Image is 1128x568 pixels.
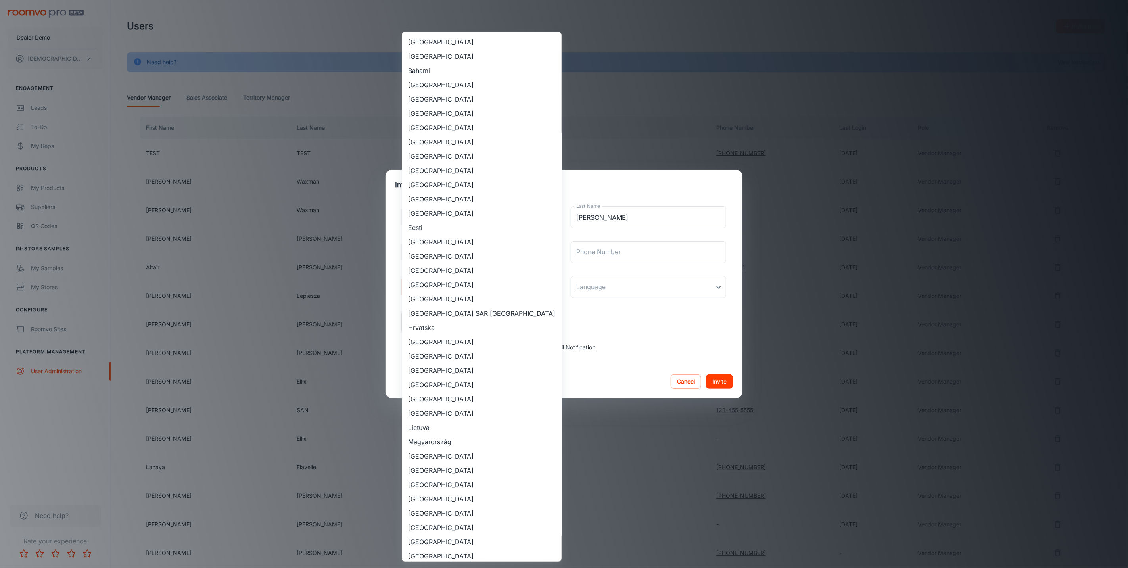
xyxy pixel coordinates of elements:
[402,549,562,563] li: [GEOGRAPHIC_DATA]
[402,92,562,106] li: [GEOGRAPHIC_DATA]
[402,163,562,178] li: [GEOGRAPHIC_DATA]
[402,278,562,292] li: [GEOGRAPHIC_DATA]
[402,149,562,163] li: [GEOGRAPHIC_DATA]
[402,392,562,406] li: [GEOGRAPHIC_DATA]
[402,435,562,449] li: Magyarország
[402,506,562,520] li: [GEOGRAPHIC_DATA]
[402,335,562,349] li: [GEOGRAPHIC_DATA]
[402,349,562,363] li: [GEOGRAPHIC_DATA]
[402,320,562,335] li: Hrvatska
[402,35,562,49] li: [GEOGRAPHIC_DATA]
[402,535,562,549] li: [GEOGRAPHIC_DATA]
[402,206,562,221] li: [GEOGRAPHIC_DATA]
[402,478,562,492] li: [GEOGRAPHIC_DATA]
[402,263,562,278] li: [GEOGRAPHIC_DATA]
[402,106,562,121] li: [GEOGRAPHIC_DATA]
[402,235,562,249] li: [GEOGRAPHIC_DATA]
[402,249,562,263] li: [GEOGRAPHIC_DATA]
[402,378,562,392] li: [GEOGRAPHIC_DATA]
[402,520,562,535] li: [GEOGRAPHIC_DATA]
[402,49,562,63] li: [GEOGRAPHIC_DATA]
[402,492,562,506] li: [GEOGRAPHIC_DATA]
[402,292,562,306] li: [GEOGRAPHIC_DATA]
[402,78,562,92] li: [GEOGRAPHIC_DATA]
[402,406,562,420] li: [GEOGRAPHIC_DATA]
[402,135,562,149] li: [GEOGRAPHIC_DATA]
[402,363,562,378] li: [GEOGRAPHIC_DATA]
[402,463,562,478] li: [GEOGRAPHIC_DATA]
[402,306,562,320] li: [GEOGRAPHIC_DATA] SAR [GEOGRAPHIC_DATA]
[402,221,562,235] li: Eesti
[402,192,562,206] li: [GEOGRAPHIC_DATA]
[402,178,562,192] li: [GEOGRAPHIC_DATA]
[402,420,562,435] li: Lietuva
[402,121,562,135] li: [GEOGRAPHIC_DATA]
[402,449,562,463] li: [GEOGRAPHIC_DATA]
[402,63,562,78] li: Bahami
